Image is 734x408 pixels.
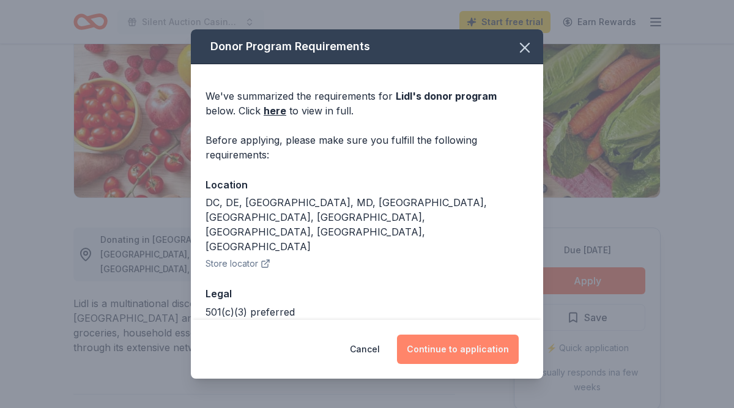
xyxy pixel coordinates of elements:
[206,177,528,193] div: Location
[264,103,286,118] a: here
[206,195,528,254] div: DC, DE, [GEOGRAPHIC_DATA], MD, [GEOGRAPHIC_DATA], [GEOGRAPHIC_DATA], [GEOGRAPHIC_DATA], [GEOGRAPH...
[397,335,519,364] button: Continue to application
[350,335,380,364] button: Cancel
[206,305,528,319] div: 501(c)(3) preferred
[206,286,528,302] div: Legal
[206,256,270,271] button: Store locator
[206,133,528,162] div: Before applying, please make sure you fulfill the following requirements:
[206,89,528,118] div: We've summarized the requirements for below. Click to view in full.
[191,29,543,64] div: Donor Program Requirements
[396,90,497,102] span: Lidl 's donor program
